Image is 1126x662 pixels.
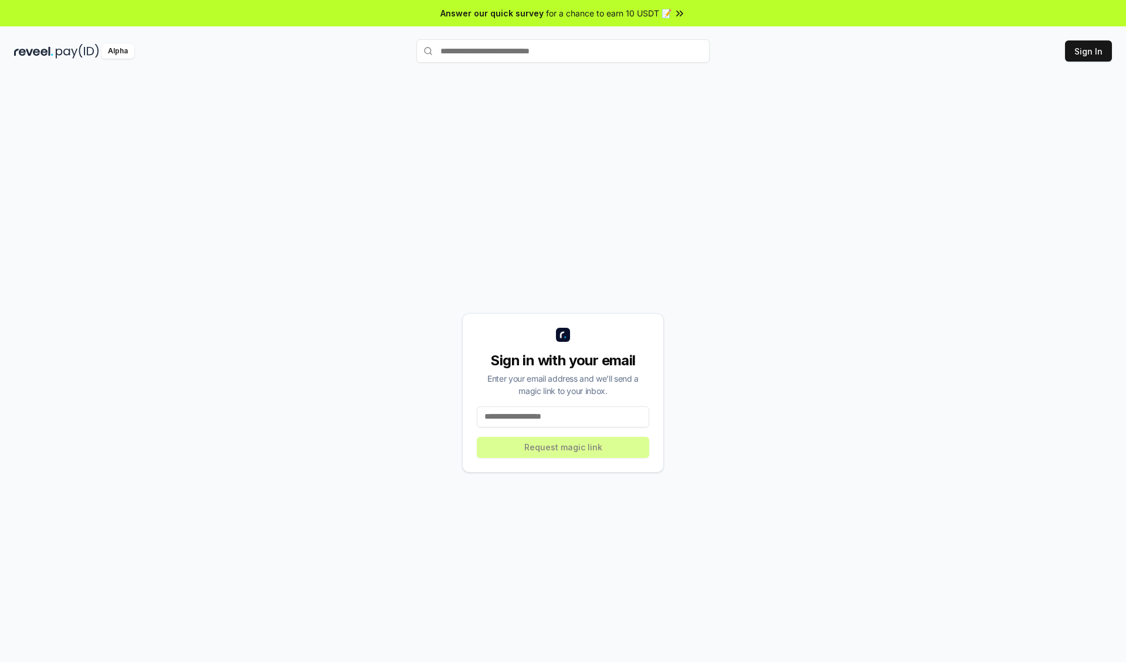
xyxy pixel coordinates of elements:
img: pay_id [56,44,99,59]
div: Alpha [101,44,134,59]
div: Enter your email address and we’ll send a magic link to your inbox. [477,372,649,397]
img: reveel_dark [14,44,53,59]
div: Sign in with your email [477,351,649,370]
span: for a chance to earn 10 USDT 📝 [546,7,671,19]
span: Answer our quick survey [440,7,544,19]
button: Sign In [1065,40,1112,62]
img: logo_small [556,328,570,342]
